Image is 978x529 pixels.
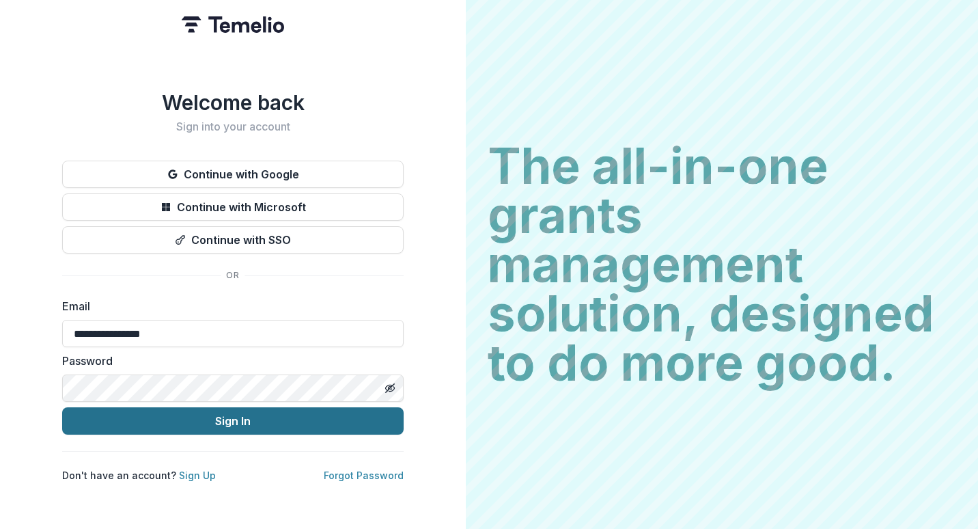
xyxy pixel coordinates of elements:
[62,90,404,115] h1: Welcome back
[62,468,216,483] p: Don't have an account?
[62,161,404,188] button: Continue with Google
[62,353,395,369] label: Password
[62,407,404,435] button: Sign In
[379,377,401,399] button: Toggle password visibility
[62,298,395,314] label: Email
[62,193,404,221] button: Continue with Microsoft
[62,226,404,254] button: Continue with SSO
[62,120,404,133] h2: Sign into your account
[179,470,216,481] a: Sign Up
[324,470,404,481] a: Forgot Password
[182,16,284,33] img: Temelio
